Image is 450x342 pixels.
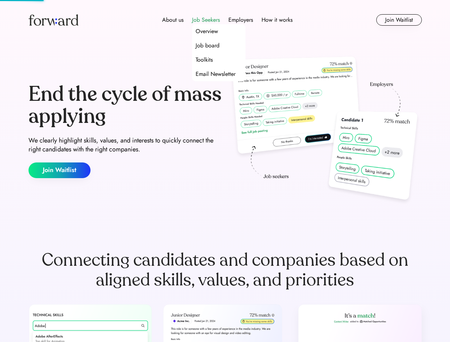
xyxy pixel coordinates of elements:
[196,70,236,78] div: Email Newsletter
[29,14,78,26] img: Forward logo
[29,250,422,290] div: Connecting candidates and companies based on aligned skills, values, and priorities
[29,83,222,127] div: End the cycle of mass applying
[262,16,293,24] div: How it works
[162,16,183,24] div: About us
[29,136,222,154] div: We clearly highlight skills, values, and interests to quickly connect the right candidates with t...
[376,14,422,26] button: Join Waitlist
[228,54,422,207] img: hero-image.png
[228,16,253,24] div: Employers
[196,41,219,50] div: Job board
[196,56,213,64] div: Toolkits
[192,16,220,24] div: Job Seekers
[29,162,90,178] button: Join Waitlist
[196,27,218,36] div: Overview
